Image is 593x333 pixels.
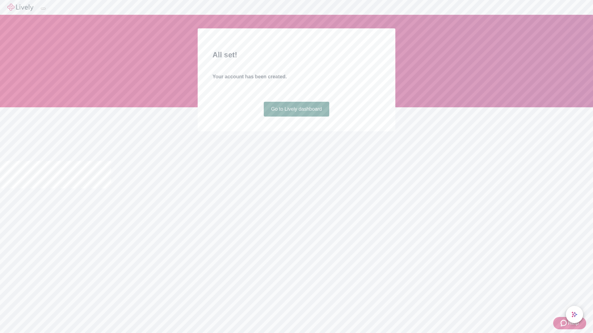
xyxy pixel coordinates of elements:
[212,73,381,80] h4: Your account has been created.
[212,49,381,60] h2: All set!
[264,102,330,117] a: Go to Lively dashboard
[566,306,583,323] button: chat
[571,311,578,318] svg: Lively AI Assistant
[553,317,586,329] button: Zendesk support iconHelp
[7,4,33,11] img: Lively
[561,319,568,327] svg: Zendesk support icon
[41,8,46,10] button: Log out
[568,319,579,327] span: Help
